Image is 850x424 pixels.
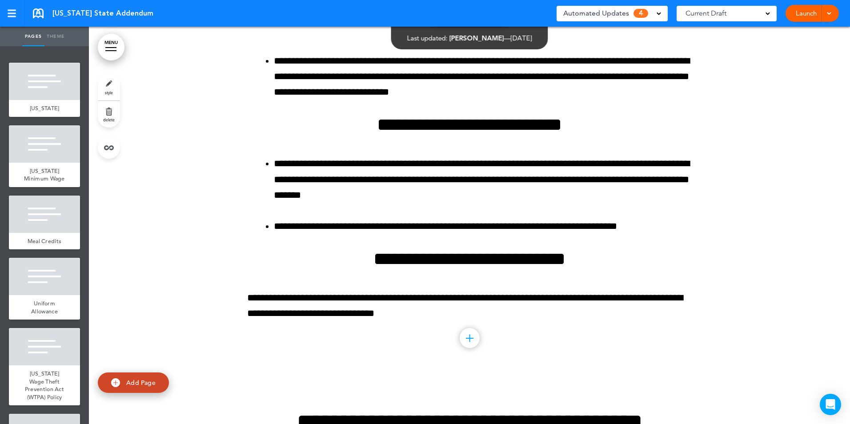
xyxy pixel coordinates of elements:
[30,104,60,112] span: [US_STATE]
[449,34,504,42] span: [PERSON_NAME]
[407,35,532,41] div: —
[22,27,44,46] a: Pages
[563,7,629,20] span: Automated Updates
[792,5,820,22] a: Launch
[31,300,58,315] span: Uniform Allowance
[25,370,64,401] span: [US_STATE] Wage Theft Prevention Act (WTPA) Policy
[9,100,80,117] a: [US_STATE]
[24,167,65,183] span: [US_STATE] Minimum Wage
[111,378,120,387] img: add.svg
[44,27,67,46] a: Theme
[105,90,113,95] span: style
[28,237,62,245] span: Meal Credits
[126,379,156,387] span: Add Page
[9,233,80,250] a: Meal Credits
[98,74,120,100] a: style
[407,34,448,42] span: Last updated:
[98,372,169,393] a: Add Page
[103,117,115,122] span: delete
[820,394,841,415] div: Open Intercom Messenger
[686,7,726,20] span: Current Draft
[52,8,153,18] span: [US_STATE] State Addendum
[98,101,120,128] a: delete
[511,34,532,42] span: [DATE]
[98,34,124,60] a: MENU
[9,163,80,187] a: [US_STATE] Minimum Wage
[633,9,648,18] span: 4
[9,295,80,320] a: Uniform Allowance
[9,365,80,405] a: [US_STATE] Wage Theft Prevention Act (WTPA) Policy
